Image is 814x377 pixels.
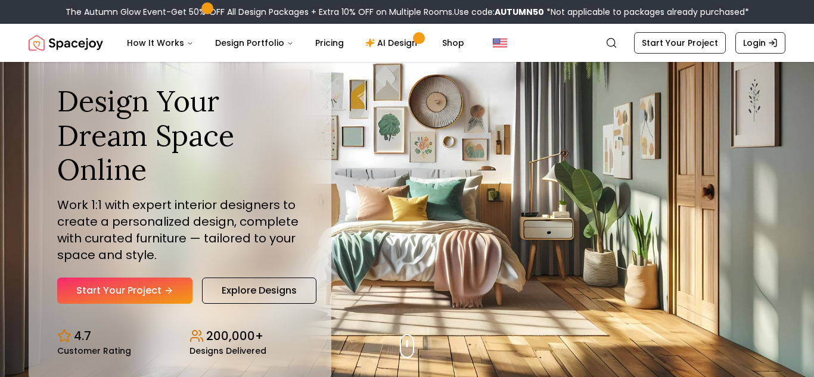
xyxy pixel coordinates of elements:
p: 200,000+ [206,328,263,344]
a: Pricing [306,31,353,55]
button: How It Works [117,31,203,55]
nav: Global [29,24,785,62]
b: AUTUMN50 [495,6,544,18]
small: Designs Delivered [189,347,266,355]
span: Use code: [454,6,544,18]
a: Start Your Project [634,32,726,54]
h1: Design Your Dream Space Online [57,84,303,187]
img: United States [493,36,507,50]
div: The Autumn Glow Event-Get 50% OFF All Design Packages + Extra 10% OFF on Multiple Rooms. [66,6,749,18]
a: Login [735,32,785,54]
div: Design stats [57,318,303,355]
img: Spacejoy Logo [29,31,103,55]
small: Customer Rating [57,347,131,355]
a: Explore Designs [202,278,316,304]
button: Design Portfolio [206,31,303,55]
a: AI Design [356,31,430,55]
a: Start Your Project [57,278,192,304]
a: Spacejoy [29,31,103,55]
a: Shop [433,31,474,55]
p: 4.7 [74,328,91,344]
span: *Not applicable to packages already purchased* [544,6,749,18]
p: Work 1:1 with expert interior designers to create a personalized design, complete with curated fu... [57,197,303,263]
nav: Main [117,31,474,55]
